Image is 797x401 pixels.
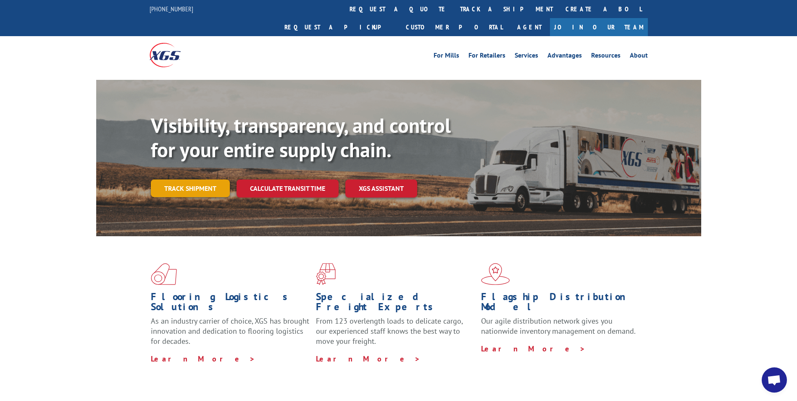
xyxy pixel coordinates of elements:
a: Advantages [547,52,582,61]
span: Our agile distribution network gives you nationwide inventory management on demand. [481,316,636,336]
a: Learn More > [316,354,421,364]
img: xgs-icon-focused-on-flooring-red [316,263,336,285]
a: XGS ASSISTANT [345,179,417,198]
span: As an industry carrier of choice, XGS has brought innovation and dedication to flooring logistics... [151,316,309,346]
h1: Specialized Freight Experts [316,292,475,316]
h1: Flagship Distribution Model [481,292,640,316]
a: For Retailers [468,52,505,61]
p: From 123 overlength loads to delicate cargo, our experienced staff knows the best way to move you... [316,316,475,354]
div: Open chat [762,367,787,393]
a: Join Our Team [550,18,648,36]
a: Services [515,52,538,61]
img: xgs-icon-total-supply-chain-intelligence-red [151,263,177,285]
a: Customer Portal [400,18,509,36]
a: Calculate transit time [237,179,339,198]
h1: Flooring Logistics Solutions [151,292,310,316]
b: Visibility, transparency, and control for your entire supply chain. [151,112,451,163]
a: For Mills [434,52,459,61]
a: About [630,52,648,61]
a: [PHONE_NUMBER] [150,5,193,13]
a: Track shipment [151,179,230,197]
img: xgs-icon-flagship-distribution-model-red [481,263,510,285]
a: Request a pickup [278,18,400,36]
a: Learn More > [481,344,586,354]
a: Learn More > [151,354,255,364]
a: Agent [509,18,550,36]
a: Resources [591,52,621,61]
